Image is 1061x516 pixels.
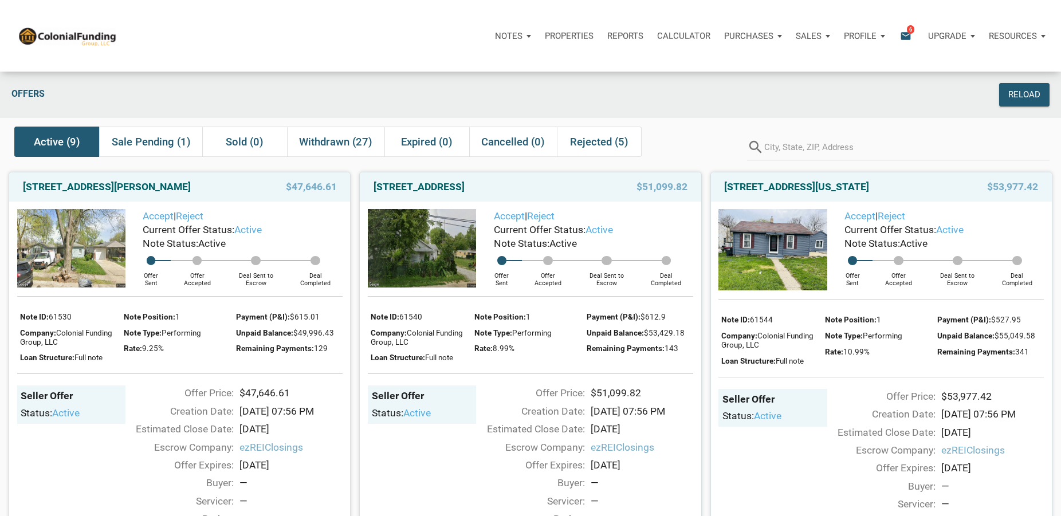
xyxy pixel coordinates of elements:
span: Company: [20,328,56,337]
div: Offer Sent [833,265,873,287]
div: Creation Date: [822,407,936,422]
span: 61540 [399,312,422,321]
span: Sale Pending (1) [112,135,191,149]
p: Calculator [657,31,710,41]
div: Seller Offer [21,389,121,403]
span: Unpaid Balance: [937,331,995,340]
div: $53,977.42 [936,389,1050,404]
span: Note Type: [124,328,162,337]
p: Properties [545,31,594,41]
div: Deal Sent to Escrow [925,265,990,287]
span: Colonial Funding Group, LLC [371,328,463,346]
div: Deal Completed [990,265,1044,287]
span: Note Status: [494,238,549,249]
div: Offer Price: [120,385,234,400]
a: Accept [494,210,525,222]
div: [DATE] 07:56 PM [936,407,1050,422]
div: Seller Offer [372,389,473,403]
div: Withdrawn (27) [287,127,384,157]
div: Offer Price: [470,385,584,400]
span: 341 [1015,347,1029,356]
div: Estimated Close Date: [470,422,584,436]
button: Profile [837,19,892,53]
span: Loan Structure: [371,353,425,362]
span: Current Offer Status: [143,224,234,235]
a: Accept [143,210,174,222]
span: Rate: [825,347,843,356]
span: $615.01 [290,312,320,321]
span: 1 [526,312,530,321]
i: email [899,29,913,42]
span: 129 [314,344,328,353]
div: Offer Accepted [171,265,223,287]
div: — [591,475,693,490]
span: Rate: [124,344,142,353]
a: Calculator [650,19,717,53]
span: 6 [907,25,914,34]
span: Note ID: [20,312,49,321]
div: Offer Price: [822,389,936,404]
img: 575873 [17,209,125,287]
span: | [844,210,905,222]
span: $53,977.42 [987,180,1038,194]
span: $612.9 [640,312,666,321]
div: Escrow Company: [470,440,584,455]
span: Rate: [474,344,493,353]
a: [STREET_ADDRESS][US_STATE] [724,180,869,194]
div: Rejected (5) [557,127,642,157]
a: Reject [176,210,203,222]
span: $55,049.58 [995,331,1035,340]
div: Deal Sent to Escrow [223,265,288,287]
span: $53,429.18 [644,328,685,337]
div: [DATE] 07:56 PM [585,404,699,419]
span: Note Status: [844,238,900,249]
div: Servicer: [470,494,584,509]
div: — [941,479,1044,494]
span: | [494,210,555,222]
span: Sold (0) [226,135,264,149]
button: Reload [999,83,1050,107]
a: [STREET_ADDRESS][PERSON_NAME] [23,180,191,194]
span: ezREIClosings [591,440,693,455]
a: Properties [538,19,600,53]
div: Seller Offer [722,393,823,406]
p: Reports [607,31,643,41]
p: Notes [495,31,522,41]
span: Remaining Payments: [236,344,314,353]
span: Status: [722,410,754,422]
span: Cancelled (0) [481,135,545,149]
div: — [591,494,693,509]
div: Offer Expires: [120,458,234,472]
span: Company: [371,328,407,337]
button: Notes [488,19,538,53]
div: — [941,497,1044,511]
span: Full note [425,353,453,362]
span: Full note [776,356,804,365]
div: [DATE] [234,458,348,472]
a: Reject [878,210,905,222]
span: Rejected (5) [570,135,628,149]
div: [DATE] [234,422,348,436]
span: Loan Structure: [721,356,776,365]
span: Withdrawn (27) [299,135,372,149]
p: Sales [796,31,822,41]
div: Cancelled (0) [469,127,557,157]
span: 61544 [750,315,773,324]
span: Payment (P&I): [587,312,640,321]
span: Colonial Funding Group, LLC [20,328,112,346]
span: Payment (P&I): [236,312,290,321]
div: Creation Date: [120,404,234,419]
span: | [143,210,203,222]
span: active [936,224,964,235]
div: Estimated Close Date: [120,422,234,436]
p: Upgrade [928,31,966,41]
button: Upgrade [921,19,982,53]
div: Offers [6,83,793,107]
div: Offer Accepted [873,265,925,287]
p: Purchases [724,31,773,41]
div: Escrow Company: [822,443,936,458]
span: Colonial Funding Group, LLC [721,331,814,349]
div: Deal Sent to Escrow [574,265,639,287]
button: Sales [789,19,837,53]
